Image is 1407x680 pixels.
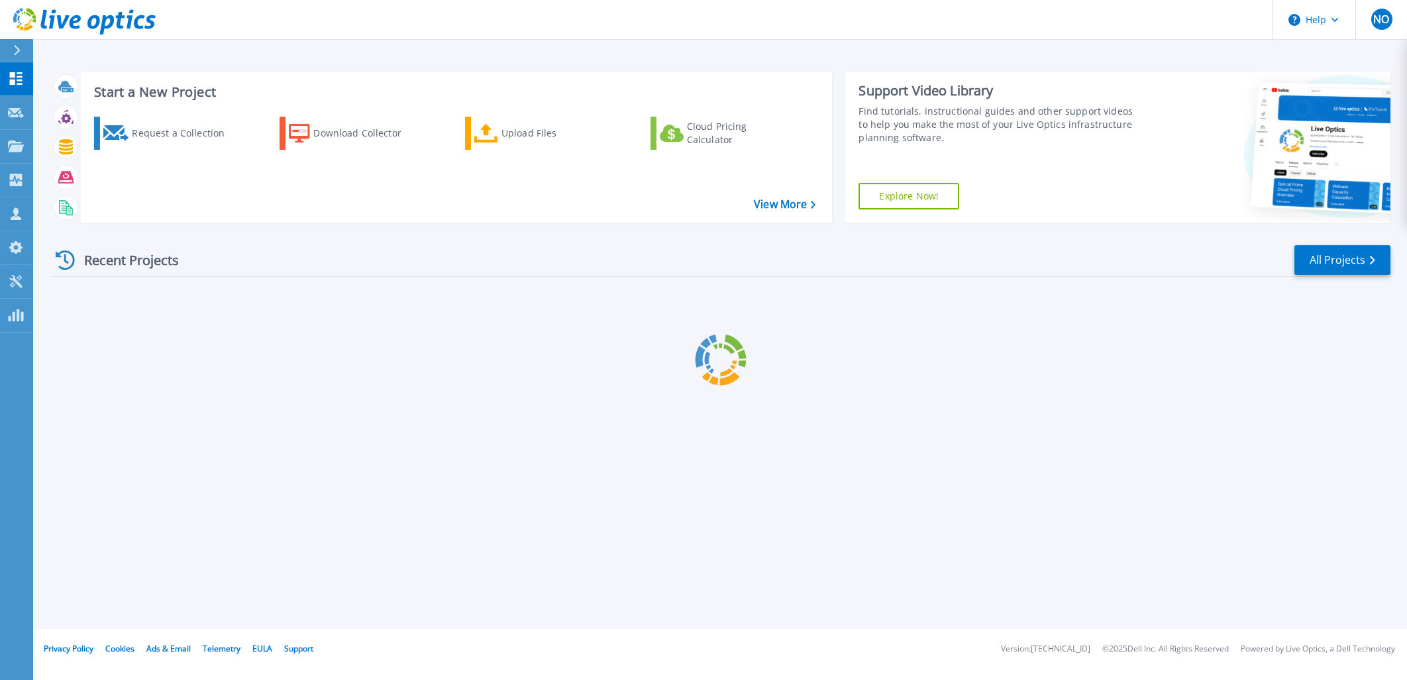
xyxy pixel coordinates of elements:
a: Cookies [105,643,134,654]
div: Cloud Pricing Calculator [687,120,793,146]
h3: Start a New Project [94,85,815,99]
div: Recent Projects [51,244,197,276]
a: All Projects [1294,245,1390,275]
li: © 2025 Dell Inc. All Rights Reserved [1102,645,1229,653]
a: Download Collector [280,117,427,150]
a: Explore Now! [859,183,959,209]
a: Support [284,643,313,654]
a: Ads & Email [146,643,191,654]
a: Upload Files [465,117,613,150]
a: Telemetry [203,643,240,654]
a: Privacy Policy [44,643,93,654]
div: Support Video Library [859,82,1138,99]
div: Download Collector [313,120,419,146]
a: EULA [252,643,272,654]
li: Powered by Live Optics, a Dell Technology [1241,645,1395,653]
a: Cloud Pricing Calculator [651,117,798,150]
a: View More [754,198,815,211]
a: Request a Collection [94,117,242,150]
div: Find tutorials, instructional guides and other support videos to help you make the most of your L... [859,105,1138,144]
li: Version: [TECHNICAL_ID] [1001,645,1090,653]
div: Request a Collection [132,120,238,146]
div: Upload Files [501,120,607,146]
span: NO [1373,14,1389,25]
